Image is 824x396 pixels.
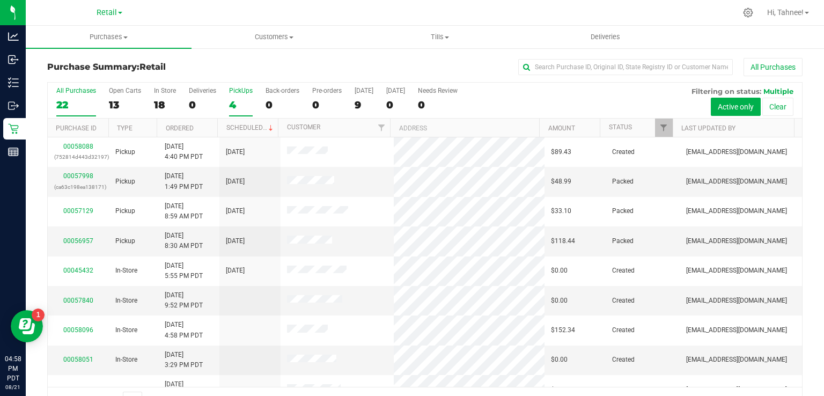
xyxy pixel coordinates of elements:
[165,142,203,162] span: [DATE] 4:40 PM PDT
[711,98,761,116] button: Active only
[576,32,635,42] span: Deliveries
[8,54,19,65] inline-svg: Inbound
[386,87,405,94] div: [DATE]
[551,177,571,187] span: $48.99
[165,350,203,370] span: [DATE] 3:29 PM PDT
[109,87,141,94] div: Open Carts
[686,325,787,335] span: [EMAIL_ADDRESS][DOMAIN_NAME]
[32,309,45,321] iframe: Resource center unread badge
[115,206,135,216] span: Pickup
[54,182,102,192] p: (ca63c198ea138171)
[691,87,761,96] span: Filtering on status:
[609,123,632,131] a: Status
[226,236,245,246] span: [DATE]
[551,355,568,365] span: $0.00
[612,355,635,365] span: Created
[226,206,245,216] span: [DATE]
[56,87,96,94] div: All Purchases
[312,87,342,94] div: Pre-orders
[165,290,203,311] span: [DATE] 9:52 PM PDT
[5,354,21,383] p: 04:58 PM PDT
[47,62,299,72] h3: Purchase Summary:
[418,99,458,111] div: 0
[655,119,673,137] a: Filter
[26,32,192,42] span: Purchases
[115,147,135,157] span: Pickup
[8,77,19,88] inline-svg: Inventory
[612,236,634,246] span: Packed
[612,177,634,187] span: Packed
[229,87,253,94] div: PickUps
[56,99,96,111] div: 22
[8,146,19,157] inline-svg: Reports
[763,87,793,96] span: Multiple
[165,320,203,340] span: [DATE] 4:58 PM PDT
[192,32,357,42] span: Customers
[612,147,635,157] span: Created
[741,8,755,18] div: Manage settings
[109,99,141,111] div: 13
[518,59,733,75] input: Search Purchase ID, Original ID, State Registry ID or Customer Name...
[372,119,390,137] a: Filter
[56,124,97,132] a: Purchase ID
[266,99,299,111] div: 0
[612,385,635,395] span: Created
[551,206,571,216] span: $33.10
[63,356,93,363] a: 00058051
[312,99,342,111] div: 0
[612,325,635,335] span: Created
[115,385,137,395] span: In-Store
[115,177,135,187] span: Pickup
[165,171,203,192] span: [DATE] 1:49 PM PDT
[229,99,253,111] div: 4
[154,87,176,94] div: In Store
[189,87,216,94] div: Deliveries
[357,32,522,42] span: Tills
[165,231,203,251] span: [DATE] 8:30 AM PDT
[686,206,787,216] span: [EMAIL_ADDRESS][DOMAIN_NAME]
[551,325,575,335] span: $152.34
[26,26,192,48] a: Purchases
[11,310,43,342] iframe: Resource center
[63,172,93,180] a: 00057998
[63,267,93,274] a: 00045432
[63,207,93,215] a: 00057129
[8,123,19,134] inline-svg: Retail
[165,261,203,281] span: [DATE] 5:55 PM PDT
[226,124,275,131] a: Scheduled
[63,297,93,304] a: 00057840
[523,26,688,48] a: Deliveries
[551,147,571,157] span: $89.43
[686,385,787,395] span: [EMAIL_ADDRESS][DOMAIN_NAME]
[115,266,137,276] span: In-Store
[8,31,19,42] inline-svg: Analytics
[139,62,166,72] span: Retail
[551,236,575,246] span: $118.44
[612,296,635,306] span: Created
[357,26,523,48] a: Tills
[115,325,137,335] span: In-Store
[8,100,19,111] inline-svg: Outbound
[54,152,102,162] p: (752814d443d32197)
[767,8,804,17] span: Hi, Tahnee!
[744,58,803,76] button: All Purchases
[612,206,634,216] span: Packed
[548,124,575,132] a: Amount
[686,355,787,365] span: [EMAIL_ADDRESS][DOMAIN_NAME]
[5,383,21,391] p: 08/21
[386,99,405,111] div: 0
[63,237,93,245] a: 00056957
[551,296,568,306] span: $0.00
[551,385,568,395] span: $0.00
[189,99,216,111] div: 0
[686,296,787,306] span: [EMAIL_ADDRESS][DOMAIN_NAME]
[115,236,135,246] span: Pickup
[686,266,787,276] span: [EMAIL_ADDRESS][DOMAIN_NAME]
[226,177,245,187] span: [DATE]
[287,123,320,131] a: Customer
[226,266,245,276] span: [DATE]
[390,119,539,137] th: Address
[612,266,635,276] span: Created
[355,87,373,94] div: [DATE]
[355,99,373,111] div: 9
